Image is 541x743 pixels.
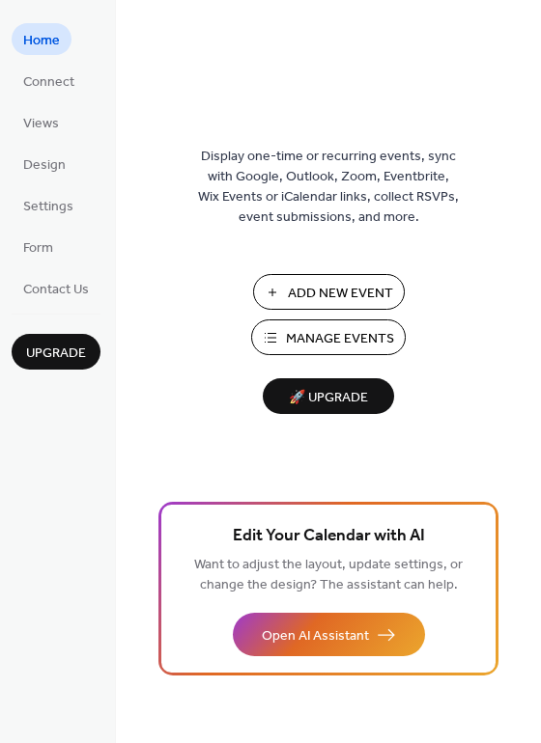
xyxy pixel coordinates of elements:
[233,523,425,550] span: Edit Your Calendar with AI
[194,552,463,598] span: Want to adjust the layout, update settings, or change the design? The assistant can help.
[253,274,405,310] button: Add New Event
[23,280,89,300] span: Contact Us
[12,231,65,262] a: Form
[23,155,66,176] span: Design
[251,319,406,355] button: Manage Events
[23,31,60,51] span: Home
[23,72,74,93] span: Connect
[12,106,71,138] a: Views
[288,284,393,304] span: Add New Event
[12,272,100,304] a: Contact Us
[233,613,425,656] button: Open AI Assistant
[23,238,53,259] span: Form
[12,23,71,55] a: Home
[23,197,73,217] span: Settings
[12,189,85,221] a: Settings
[274,385,383,411] span: 🚀 Upgrade
[23,114,59,134] span: Views
[12,148,77,179] a: Design
[263,378,394,414] button: 🚀 Upgrade
[26,344,86,364] span: Upgrade
[12,65,86,96] a: Connect
[286,329,394,349] span: Manage Events
[12,334,100,370] button: Upgrade
[198,147,459,228] span: Display one-time or recurring events, sync with Google, Outlook, Zoom, Eventbrite, Wix Events or ...
[262,626,369,647] span: Open AI Assistant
